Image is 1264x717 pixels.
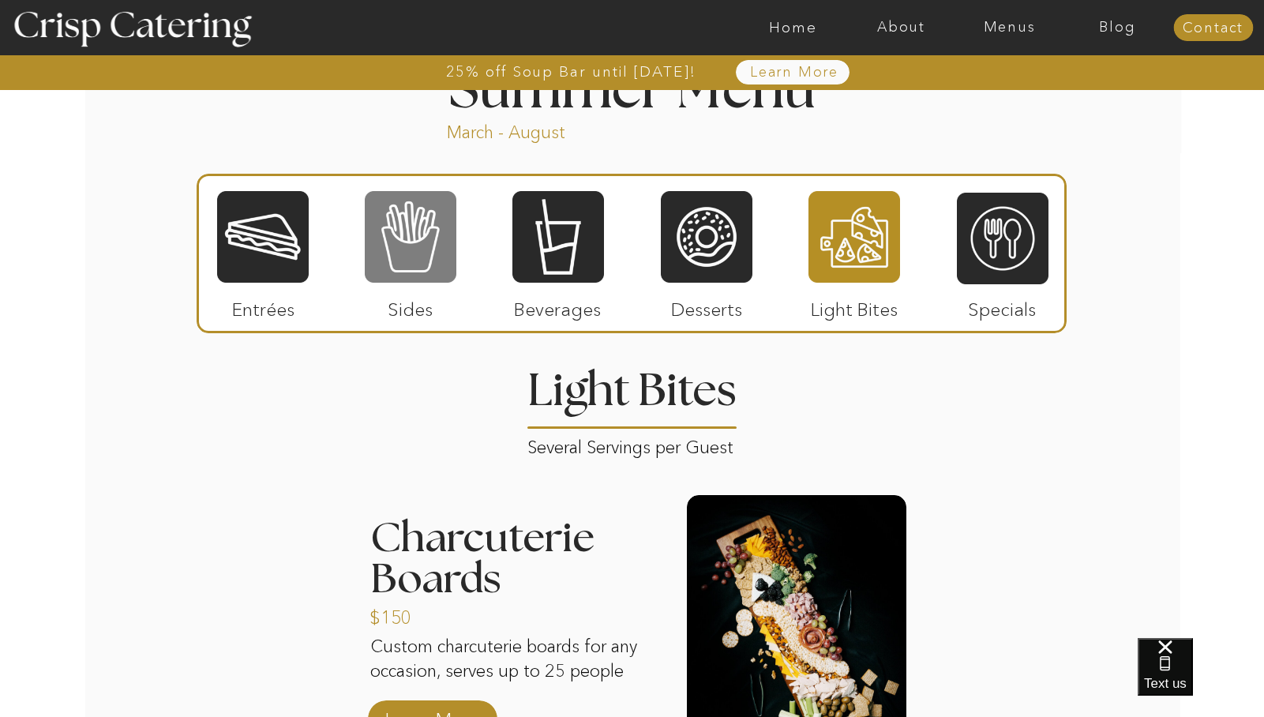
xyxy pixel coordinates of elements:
p: Specials [950,283,1055,328]
a: Blog [1063,20,1172,36]
p: Light Bites [802,283,907,328]
a: $150 [369,591,474,636]
iframe: podium webchat widget bubble [1138,638,1264,717]
p: Sides [358,283,463,328]
a: Learn More [714,65,876,81]
a: Home [739,20,847,36]
a: About [847,20,955,36]
a: 25% off Soup Bar until [DATE]! [389,64,753,80]
p: Entrées [211,283,316,328]
h2: Light Bites [522,369,743,426]
p: March - August [447,121,664,139]
p: Beverages [505,283,610,328]
a: Contact [1173,21,1253,36]
p: Desserts [655,283,760,328]
h1: Summer Menu [413,63,852,110]
p: Custom charcuterie boards for any occasion, serves up to 25 people [370,635,641,704]
p: Several Servings per Guest [527,432,738,450]
h3: Charcuterie Boards [370,518,661,601]
a: Menus [955,20,1063,36]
